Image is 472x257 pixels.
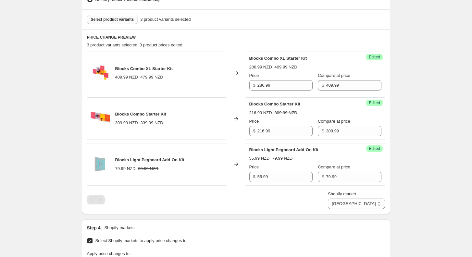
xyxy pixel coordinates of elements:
[91,109,110,128] img: Blocks_SMK_BestBuy_FrontPackaging_80x.png
[253,83,255,88] span: $
[141,74,163,80] strike: 479.99 NZD
[91,17,134,22] span: Select product variants
[253,174,255,179] span: $
[87,43,184,47] span: 3 product variants selected. 3 product prices edited:
[115,120,138,126] div: 309.99 NZD
[369,55,380,60] span: Edited
[322,128,324,133] span: $
[249,147,318,152] span: Blocks Light Pegboard Add-On Kit
[249,102,300,106] span: Blocks Combo Starter Kit
[115,165,136,172] div: 79.99 NZD
[87,15,138,24] button: Select product variants
[87,35,385,40] h6: PRICE CHANGE PREVIEW
[138,165,158,172] strike: 99.99 NZD
[91,154,110,174] img: NanoleafBlocks_Pegboard_2000x2000px0020_80x.png
[115,112,166,116] span: Blocks Combo Starter Kit
[249,155,270,162] div: 55.99 NZD
[249,110,272,116] div: 216.99 NZD
[104,225,134,231] p: Shopify markets
[91,63,110,83] img: Blocks_SMK_ComboPack_FrontPackaging_80x.png
[272,155,292,162] strike: 79.99 NZD
[275,64,297,70] strike: 409.99 NZD
[249,73,259,78] span: Price
[253,128,255,133] span: $
[140,16,191,23] span: 3 product variants selected
[115,66,173,71] span: Blocks Combo XL Starter Kit
[249,56,307,61] span: Blocks Combo XL Starter Kit
[369,100,380,105] span: Edited
[249,165,259,169] span: Price
[249,64,272,70] div: 286.99 NZD
[95,238,187,243] span: Select Shopify markets to apply price changes to
[87,195,105,204] nav: Pagination
[318,73,350,78] span: Compare at price
[322,83,324,88] span: $
[115,157,184,162] span: Blocks Light Pegboard Add-On Kit
[318,165,350,169] span: Compare at price
[275,110,297,116] strike: 309.99 NZD
[115,74,138,80] div: 409.99 NZD
[369,146,380,151] span: Edited
[87,251,131,256] span: Apply price changes to:
[318,119,350,124] span: Compare at price
[87,225,102,231] h2: Step 4.
[249,119,259,124] span: Price
[322,174,324,179] span: $
[141,120,163,126] strike: 339.99 NZD
[328,191,356,196] span: Shopify market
